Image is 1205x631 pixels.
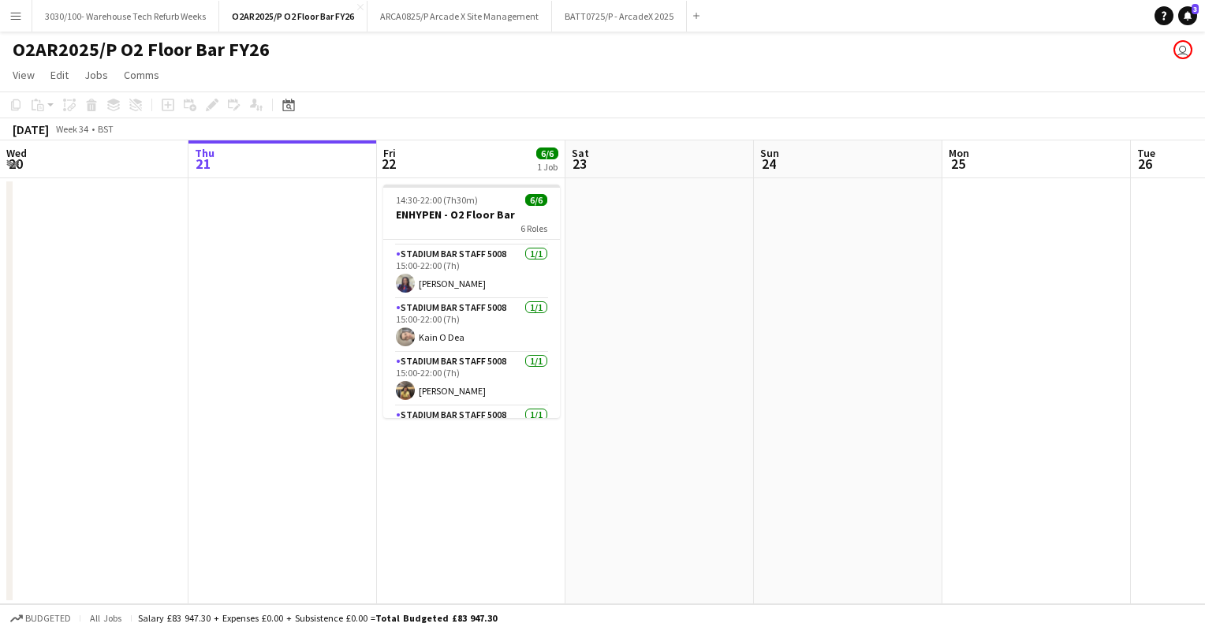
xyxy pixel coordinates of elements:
a: View [6,65,41,85]
span: View [13,68,35,82]
span: Tue [1137,146,1155,160]
span: 25 [946,155,969,173]
button: Budgeted [8,610,73,627]
app-card-role: Stadium Bar Staff 50081/115:00-22:00 (7h)[PERSON_NAME] [383,353,560,406]
div: [DATE] [13,121,49,137]
app-card-role: Stadium Bar Staff 50081/1 [383,406,560,460]
span: 22 [381,155,396,173]
span: Sun [760,146,779,160]
app-card-role: Stadium Bar Staff 50081/115:00-22:00 (7h)Kain O Dea [383,299,560,353]
span: All jobs [87,612,125,624]
span: 26 [1135,155,1155,173]
span: 24 [758,155,779,173]
div: 1 Job [537,161,558,173]
button: O2AR2025/P O2 Floor Bar FY26 [219,1,367,32]
a: Jobs [78,65,114,85]
span: Sat [572,146,589,160]
span: Thu [195,146,215,160]
span: Comms [124,68,159,82]
span: Wed [6,146,27,160]
span: 21 [192,155,215,173]
button: 3030/100- Warehouse Tech Refurb Weeks [32,1,219,32]
span: Edit [50,68,69,82]
div: Salary £83 947.30 + Expenses £0.00 + Subsistence £0.00 = [138,612,497,624]
app-job-card: 14:30-22:00 (7h30m)6/6ENHYPEN - O2 Floor Bar6 RolesStadium Bar Staff 50081/115:00-22:00 (7h)[PERS... [383,185,560,418]
a: Edit [44,65,75,85]
a: 3 [1178,6,1197,25]
app-card-role: Stadium Bar Staff 50081/115:00-22:00 (7h)[PERSON_NAME] [383,245,560,299]
span: Fri [383,146,396,160]
span: Budgeted [25,613,71,624]
h3: ENHYPEN - O2 Floor Bar [383,207,560,222]
a: Comms [118,65,166,85]
app-user-avatar: Callum Rhodes [1173,40,1192,59]
span: 23 [569,155,589,173]
button: BATT0725/P - ArcadeX 2025 [552,1,687,32]
span: Week 34 [52,123,91,135]
h1: O2AR2025/P O2 Floor Bar FY26 [13,38,270,62]
span: 6/6 [536,147,558,159]
span: 3 [1192,4,1199,14]
span: Mon [949,146,969,160]
button: ARCA0825/P Arcade X Site Management [367,1,552,32]
div: BST [98,123,114,135]
span: 6 Roles [520,222,547,234]
span: 6/6 [525,194,547,206]
span: 20 [4,155,27,173]
span: Total Budgeted £83 947.30 [375,612,497,624]
span: Jobs [84,68,108,82]
span: 14:30-22:00 (7h30m) [396,194,478,206]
